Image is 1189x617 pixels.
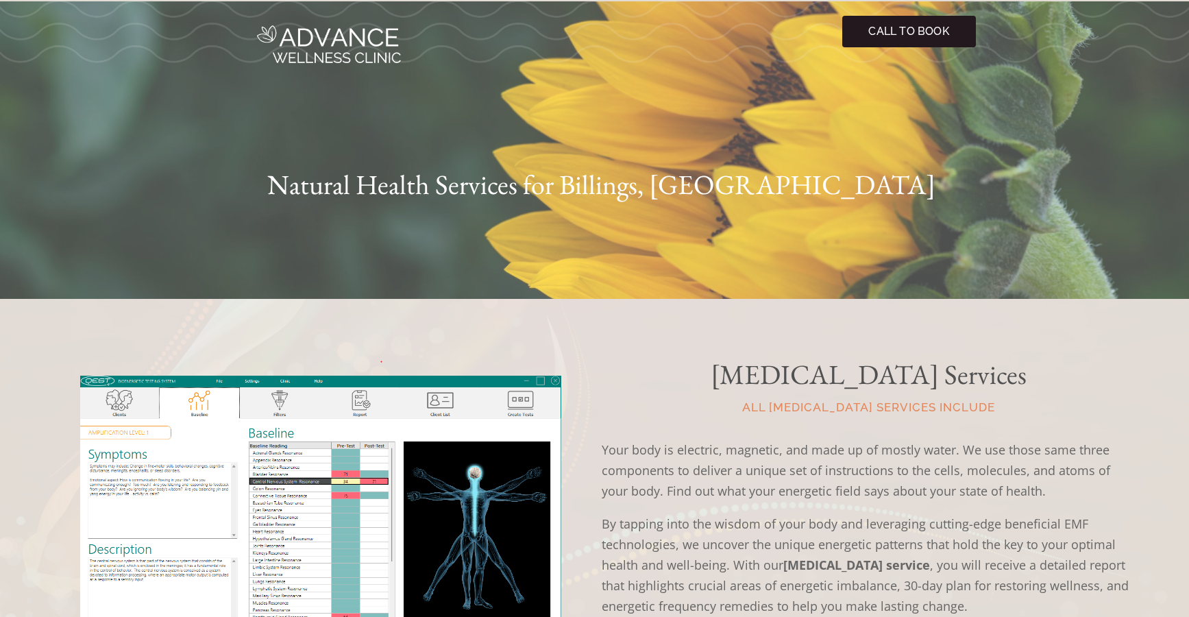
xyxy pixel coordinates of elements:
strong: [MEDICAL_DATA] service [783,557,930,573]
p: Your body is electric, magnetic, and made up of mostly water. We use those same three components ... [602,439,1136,501]
a: CALL TO BOOK [842,16,976,47]
h1: Natural Health Services for Billings, [GEOGRAPHIC_DATA] [232,164,972,205]
img: Advance Wellness Clinic Logo [257,25,401,63]
span: CALL TO BOOK [868,23,948,40]
p: all [MEDICAL_DATA] Services include [602,402,1136,413]
p: By tapping into the wisdom of your body and leveraging cutting-edge beneficial EMF technologies, ... [602,513,1136,616]
h2: [MEDICAL_DATA] Services [602,361,1136,388]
